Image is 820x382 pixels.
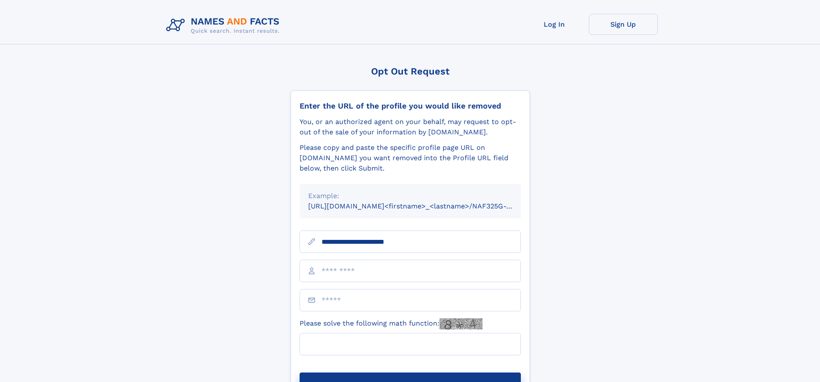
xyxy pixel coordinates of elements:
div: You, or an authorized agent on your behalf, may request to opt-out of the sale of your informatio... [300,117,521,137]
div: Please copy and paste the specific profile page URL on [DOMAIN_NAME] you want removed into the Pr... [300,143,521,174]
a: Sign Up [589,14,658,35]
small: [URL][DOMAIN_NAME]<firstname>_<lastname>/NAF325G-xxxxxxxx [308,202,537,210]
a: Log In [520,14,589,35]
div: Example: [308,191,512,201]
label: Please solve the following math function: [300,318,483,329]
div: Enter the URL of the profile you would like removed [300,101,521,111]
img: Logo Names and Facts [163,14,287,37]
div: Opt Out Request [291,66,530,77]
